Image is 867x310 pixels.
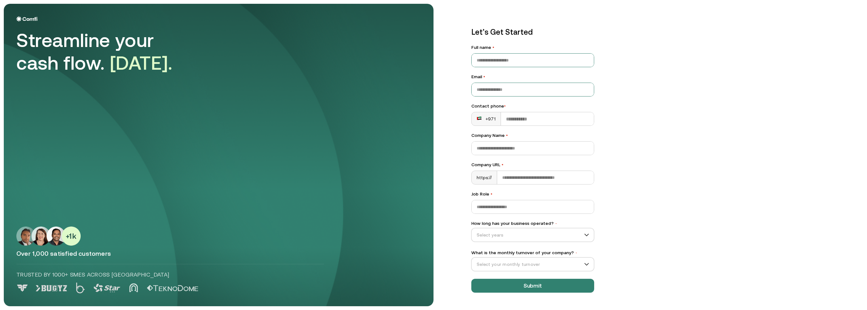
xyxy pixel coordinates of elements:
span: [DATE]. [110,52,173,74]
label: How long has your business operated? [471,220,594,227]
img: Logo 2 [76,283,85,293]
img: Logo [16,16,37,21]
div: +971 [477,116,496,122]
span: • [555,221,557,226]
span: • [506,133,508,138]
img: Logo 4 [129,283,138,292]
div: https:// [472,171,497,184]
label: Company Name [471,132,594,139]
span: • [502,162,503,167]
span: • [575,251,577,255]
span: • [504,103,506,108]
div: Streamline your cash flow. [16,29,193,74]
label: Full name [471,44,594,51]
p: Trusted by 1000+ SMEs across [GEOGRAPHIC_DATA] [16,271,324,279]
img: Logo 3 [94,284,120,292]
label: Company URL [471,161,594,168]
img: Logo 5 [147,285,198,291]
span: • [492,45,494,50]
img: Logo 0 [16,284,28,292]
label: What is the monthly turnover of your company? [471,249,594,256]
span: • [483,74,485,79]
div: Contact phone [471,103,594,109]
p: Over 1,000 satisfied customers [16,249,421,258]
p: Let’s Get Started [471,26,594,38]
span: • [491,191,492,196]
label: Job Role [471,191,594,197]
label: Email [471,73,594,80]
button: Submit [471,279,594,293]
img: Logo 1 [36,285,67,291]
